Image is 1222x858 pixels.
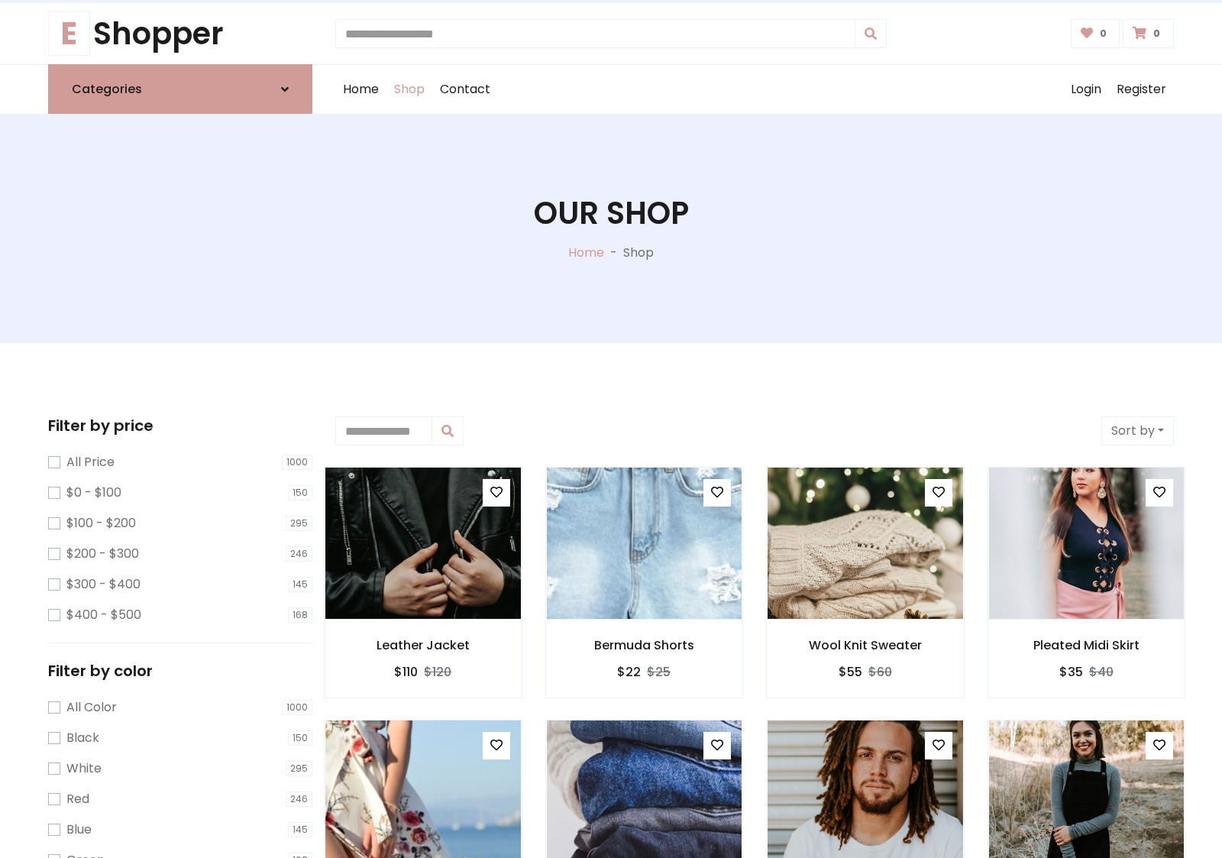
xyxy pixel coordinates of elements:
a: 0 [1123,19,1174,48]
h1: Shopper [48,15,312,52]
a: Home [335,65,386,114]
a: EShopper [48,15,312,52]
h6: Leather Jacket [325,638,522,652]
del: $120 [424,663,451,681]
label: $100 - $200 [66,514,136,533]
p: - [604,244,623,262]
label: All Price [66,453,115,471]
label: $0 - $100 [66,484,121,502]
span: 295 [286,516,312,531]
span: 0 [1149,27,1164,40]
label: $200 - $300 [66,545,139,563]
span: E [48,11,90,56]
span: 246 [286,792,312,807]
label: Blue [66,821,92,839]
label: $400 - $500 [66,606,141,624]
label: All Color [66,698,117,717]
a: Login [1063,65,1109,114]
span: 0 [1096,27,1110,40]
a: Home [568,244,604,261]
a: Contact [432,65,498,114]
span: 150 [288,485,312,500]
span: 145 [288,577,312,592]
h5: Filter by price [48,416,312,435]
label: Red [66,790,89,808]
h1: Our Shop [534,195,689,231]
label: White [66,759,102,778]
h6: Bermuda Shorts [546,638,743,652]
span: 246 [286,546,312,562]
h6: Pleated Midi Skirt [988,638,1185,652]
a: Shop [386,65,432,114]
h6: $110 [394,665,418,679]
h6: Categories [72,82,142,96]
a: Categories [48,64,312,114]
h6: $55 [839,665,862,679]
h6: Wool Knit Sweater [767,638,964,652]
span: 1000 [282,455,312,470]
span: 168 [288,607,312,623]
span: 1000 [282,700,312,715]
label: $300 - $400 [66,575,141,594]
span: 150 [288,730,312,746]
a: Register [1109,65,1174,114]
h5: Filter by color [48,662,312,680]
label: Black [66,729,99,747]
span: 145 [288,822,312,837]
a: 0 [1071,19,1120,48]
p: Shop [623,244,654,262]
h6: $22 [617,665,641,679]
del: $25 [647,663,671,681]
h6: $35 [1059,665,1083,679]
span: 295 [286,761,312,776]
del: $40 [1089,663,1114,681]
button: Sort by [1101,416,1174,445]
del: $60 [868,663,892,681]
